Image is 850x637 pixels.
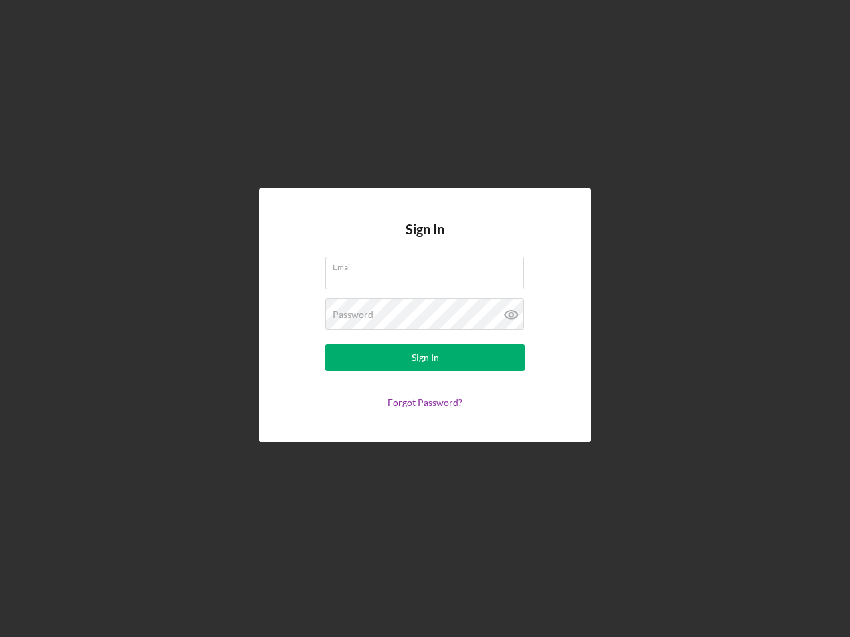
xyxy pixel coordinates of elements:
h4: Sign In [406,222,444,257]
label: Email [333,257,524,272]
label: Password [333,309,373,320]
div: Sign In [412,344,439,371]
button: Sign In [325,344,525,371]
a: Forgot Password? [388,397,462,408]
